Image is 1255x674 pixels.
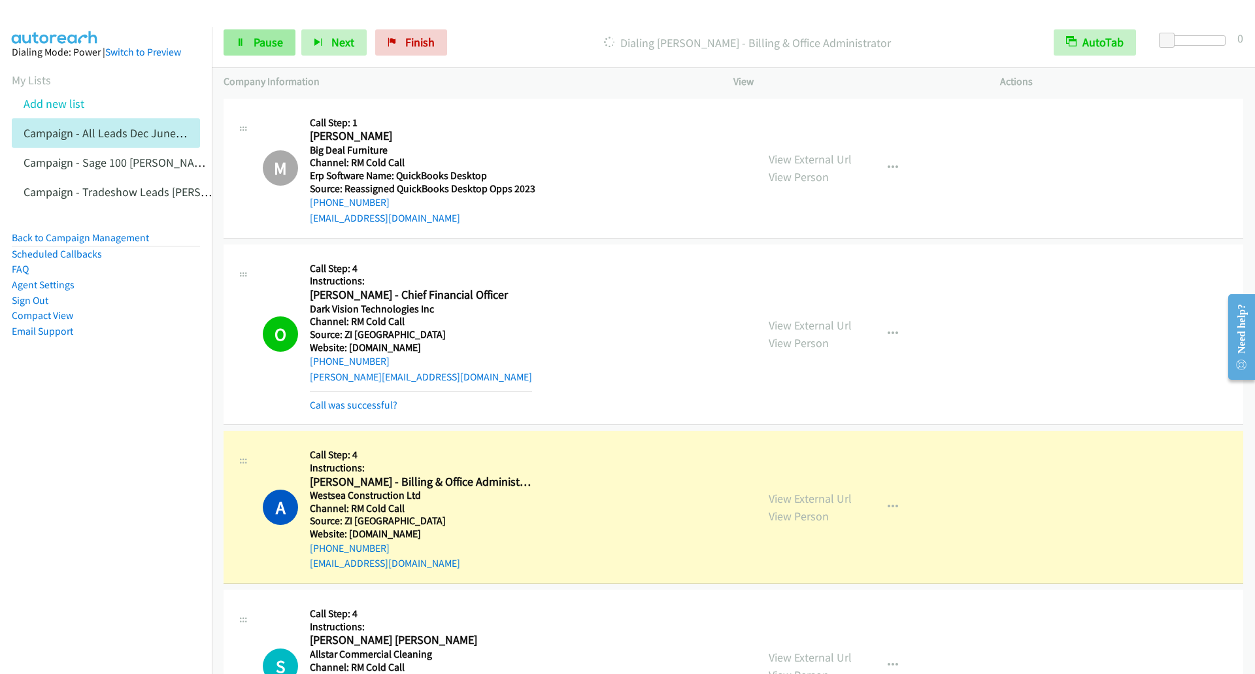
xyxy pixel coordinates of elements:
a: Call was successful? [310,399,397,411]
span: Finish [405,35,435,50]
h5: Erp Software Name: QuickBooks Desktop [310,169,535,182]
a: Switch to Preview [105,46,181,58]
a: View Person [769,335,829,350]
h5: Channel: RM Cold Call [310,502,531,515]
a: [EMAIL_ADDRESS][DOMAIN_NAME] [310,212,460,224]
h5: Source: ZI [GEOGRAPHIC_DATA] [310,514,531,528]
a: View External Url [769,650,852,665]
a: Add new list [24,96,84,111]
a: View External Url [769,152,852,167]
h5: Big Deal Furniture [310,144,535,157]
a: View External Url [769,491,852,506]
h5: Website: [DOMAIN_NAME] [310,341,532,354]
span: Pause [254,35,283,50]
h5: Westsea Construction Ltd [310,489,531,502]
a: Email Support [12,325,73,337]
a: Campaign - All Leads Dec June [PERSON_NAME] Cloned [24,126,299,141]
h5: Instructions: [310,462,531,475]
div: Dialing Mode: Power | [12,44,200,60]
button: AutoTab [1054,29,1136,56]
p: Dialing [PERSON_NAME] - Billing & Office Administrator [465,34,1030,52]
a: Compact View [12,309,73,322]
a: View Person [769,169,829,184]
iframe: Resource Center [1217,285,1255,389]
h1: M [263,150,298,186]
a: View Person [769,509,829,524]
a: Sign Out [12,294,48,307]
a: Back to Campaign Management [12,231,149,244]
h1: A [263,490,298,525]
a: [PERSON_NAME][EMAIL_ADDRESS][DOMAIN_NAME] [310,371,532,383]
span: Next [331,35,354,50]
h5: Call Step: 4 [310,448,531,462]
h5: Allstar Commercial Cleaning [310,648,535,661]
h2: [PERSON_NAME] - Chief Financial Officer [310,288,531,303]
a: Finish [375,29,447,56]
a: My Lists [12,73,51,88]
a: Campaign - Tradeshow Leads [PERSON_NAME] Cloned [24,184,292,199]
p: Actions [1000,74,1243,90]
h5: Instructions: [310,620,535,633]
h5: Call Step: 4 [310,262,532,275]
h5: Website: [DOMAIN_NAME] [310,528,531,541]
p: Company Information [224,74,710,90]
a: Pause [224,29,295,56]
h2: [PERSON_NAME] [PERSON_NAME] [310,633,531,648]
h5: Source: Reassigned QuickBooks Desktop Opps 2023 [310,182,535,195]
p: View [733,74,977,90]
h2: [PERSON_NAME] [310,129,531,144]
a: View External Url [769,318,852,333]
h5: Call Step: 4 [310,607,535,620]
h5: Instructions: [310,275,532,288]
a: [EMAIL_ADDRESS][DOMAIN_NAME] [310,557,460,569]
a: Campaign - Sage 100 [PERSON_NAME] Cloned [24,155,250,170]
h5: Channel: RM Cold Call [310,156,535,169]
h5: Source: ZI [GEOGRAPHIC_DATA] [310,328,532,341]
a: [PHONE_NUMBER] [310,196,390,209]
a: FAQ [12,263,29,275]
a: [PHONE_NUMBER] [310,542,390,554]
div: 0 [1237,29,1243,47]
h5: Call Step: 1 [310,116,535,129]
h5: Channel: RM Cold Call [310,315,532,328]
h5: Channel: RM Cold Call [310,661,535,674]
a: Agent Settings [12,278,75,291]
h1: O [263,316,298,352]
div: Delay between calls (in seconds) [1165,35,1226,46]
h5: Dark Vision Technologies Inc [310,303,532,316]
button: Next [301,29,367,56]
a: [PHONE_NUMBER] [310,355,390,367]
a: Scheduled Callbacks [12,248,102,260]
h2: [PERSON_NAME] - Billing & Office Administrator [310,475,531,490]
